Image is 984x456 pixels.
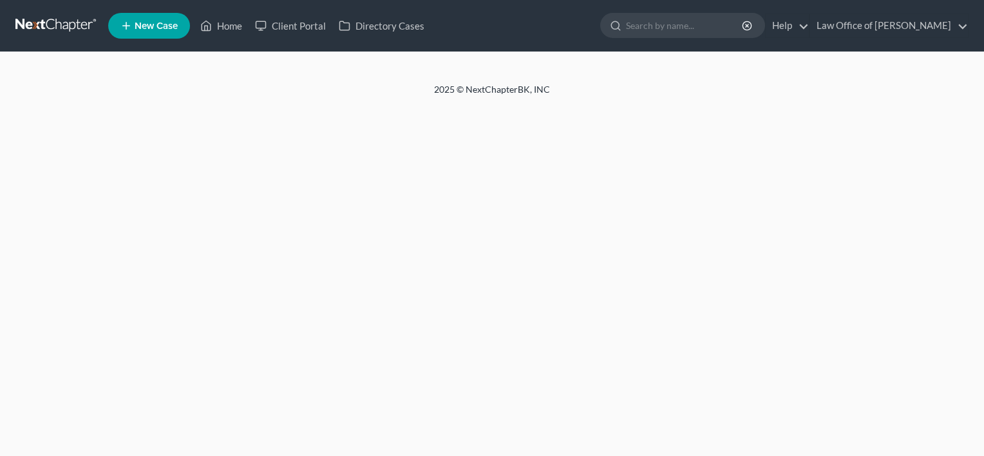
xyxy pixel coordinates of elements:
[249,14,332,37] a: Client Portal
[766,14,809,37] a: Help
[135,21,178,31] span: New Case
[125,83,859,106] div: 2025 © NextChapterBK, INC
[810,14,968,37] a: Law Office of [PERSON_NAME]
[332,14,431,37] a: Directory Cases
[626,14,744,37] input: Search by name...
[194,14,249,37] a: Home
